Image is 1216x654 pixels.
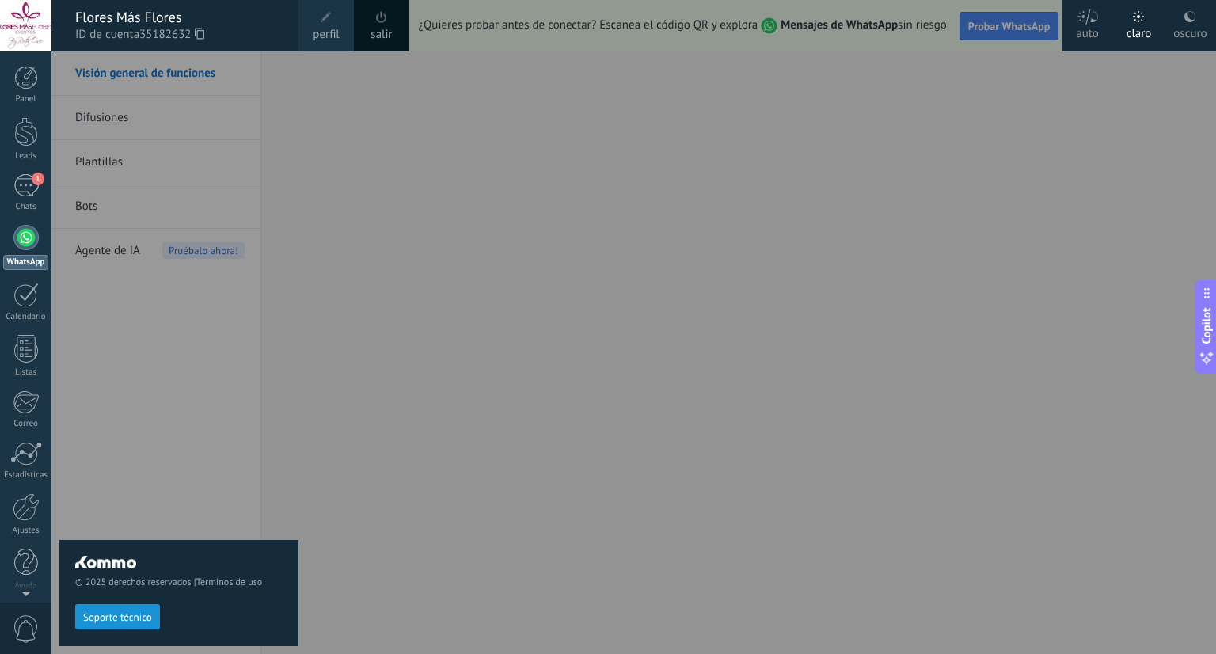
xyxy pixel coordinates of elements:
[75,9,283,26] div: Flores Más Flores
[3,151,49,162] div: Leads
[75,604,160,629] button: Soporte técnico
[1127,10,1152,51] div: claro
[313,26,339,44] span: perfil
[3,255,48,270] div: WhatsApp
[3,202,49,212] div: Chats
[83,612,152,623] span: Soporte técnico
[3,526,49,536] div: Ajustes
[75,610,160,622] a: Soporte técnico
[139,26,204,44] span: 35182632
[3,419,49,429] div: Correo
[32,173,44,185] span: 1
[196,576,262,588] a: Términos de uso
[1199,308,1214,344] span: Copilot
[75,26,283,44] span: ID de cuenta
[1173,10,1206,51] div: oscuro
[370,26,392,44] a: salir
[3,470,49,481] div: Estadísticas
[75,576,283,588] span: © 2025 derechos reservados |
[3,312,49,322] div: Calendario
[1076,10,1099,51] div: auto
[3,367,49,378] div: Listas
[3,94,49,105] div: Panel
